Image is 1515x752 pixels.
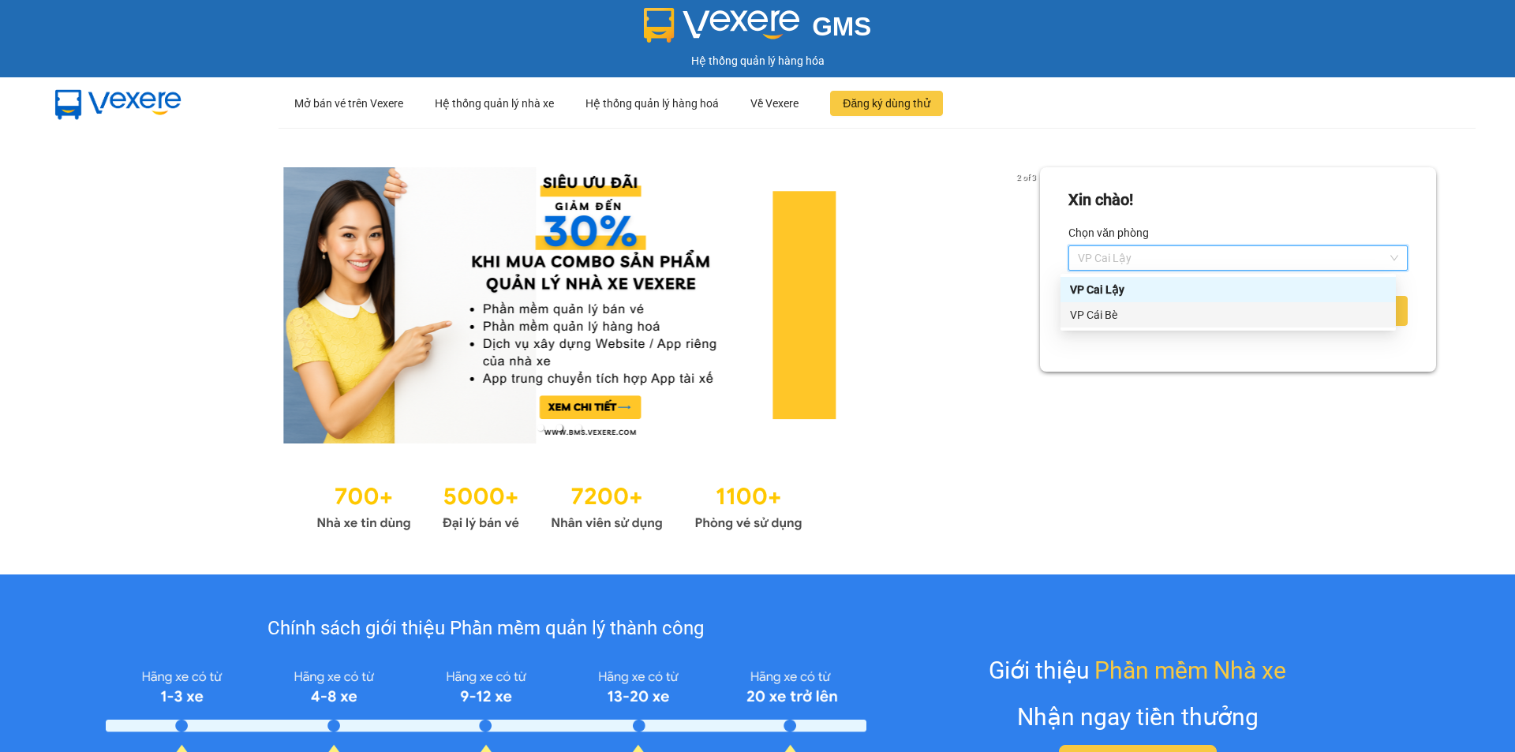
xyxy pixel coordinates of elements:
[843,95,930,112] span: Đăng ký dùng thử
[989,652,1286,689] div: Giới thiệu
[79,167,101,443] button: previous slide / item
[1070,281,1386,298] div: VP Cai Lậy
[316,475,802,535] img: Statistics.png
[294,78,403,129] div: Mở bán vé trên Vexere
[1060,277,1396,302] div: VP Cai Lậy
[1094,652,1286,689] span: Phần mềm Nhà xe
[1070,306,1386,324] div: VP Cái Bè
[537,425,544,431] li: slide item 1
[644,24,872,36] a: GMS
[812,12,871,41] span: GMS
[1068,188,1133,212] div: Xin chào!
[585,78,719,129] div: Hệ thống quản lý hàng hoá
[556,425,563,431] li: slide item 2
[4,52,1511,69] div: Hệ thống quản lý hàng hóa
[1017,698,1259,735] div: Nhận ngay tiền thưởng
[1060,302,1396,327] div: VP Cái Bè
[435,78,554,129] div: Hệ thống quản lý nhà xe
[1078,246,1398,270] span: VP Cai Lậy
[1012,167,1040,188] p: 2 of 3
[1018,167,1040,443] button: next slide / item
[830,91,943,116] button: Đăng ký dùng thử
[39,77,197,129] img: mbUUG5Q.png
[106,614,866,644] div: Chính sách giới thiệu Phần mềm quản lý thành công
[644,8,800,43] img: logo 2
[1068,220,1149,245] label: Chọn văn phòng
[750,78,799,129] div: Về Vexere
[575,425,582,431] li: slide item 3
